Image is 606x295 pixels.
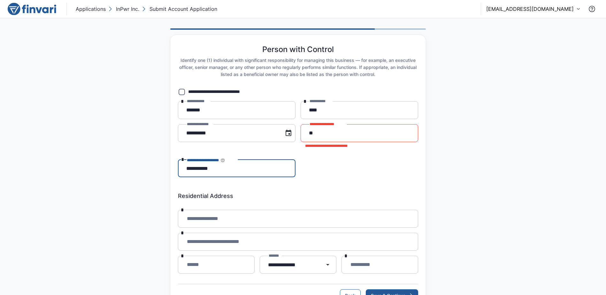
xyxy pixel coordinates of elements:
h6: Identify one (1) individual with significant responsibility for managing this business — for exam... [178,57,418,78]
button: InPwr Inc. [107,4,141,14]
button: Open [321,258,334,271]
button: [EMAIL_ADDRESS][DOMAIN_NAME] [486,5,580,13]
button: Applications [74,4,107,14]
p: Submit Account Application [150,5,217,13]
p: [EMAIL_ADDRESS][DOMAIN_NAME] [486,5,574,13]
button: Submit Account Application [141,4,219,14]
h6: Residential Address [178,193,418,200]
button: Contact Support [586,3,598,15]
p: Applications [76,5,106,13]
p: InPwr Inc. [116,5,139,13]
h5: Person with Control [262,45,334,54]
button: Choose date, selected date is Mar 2, 1981 [282,127,295,140]
img: logo [8,3,56,15]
